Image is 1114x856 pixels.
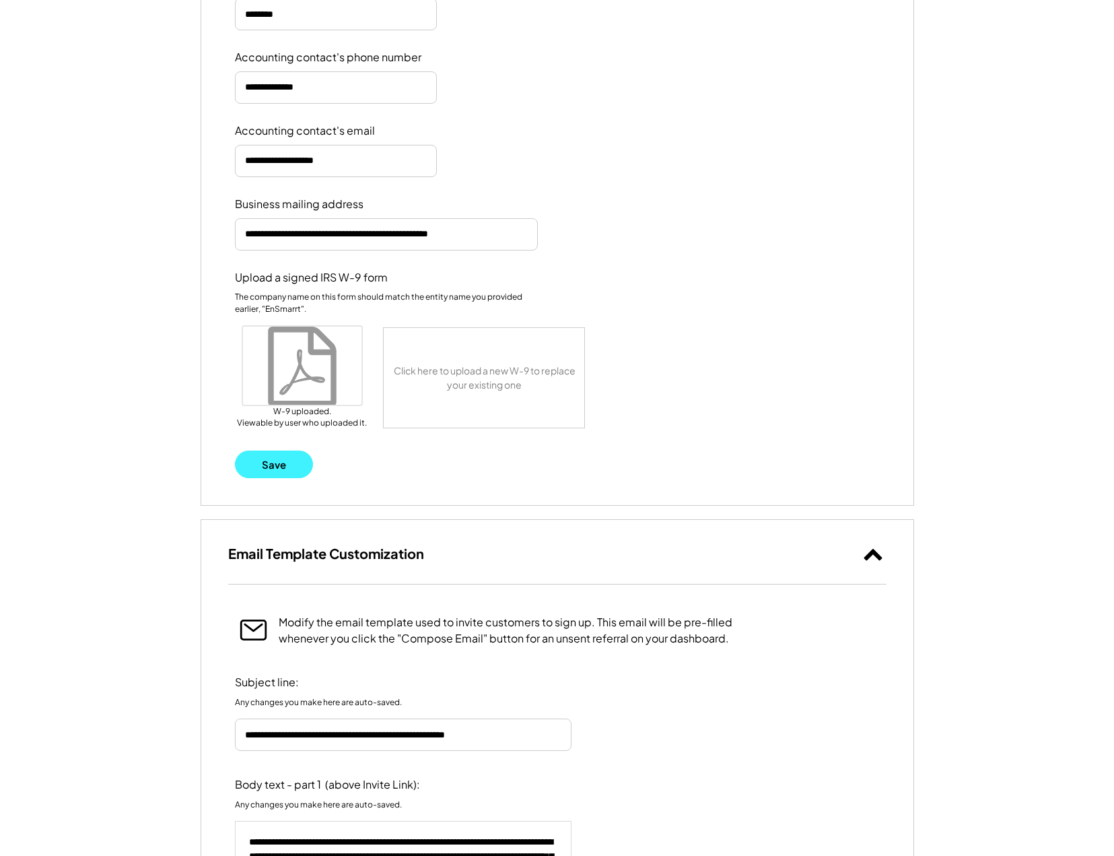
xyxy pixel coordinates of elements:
[235,799,402,811] div: Any changes you make here are auto-saved.
[279,614,750,647] div: Modify the email template used to invite customers to sign up. This email will be pre-filled when...
[228,545,424,562] h3: Email Template Customization
[235,291,538,315] div: The company name on this form should match the entity name you provided earlier, "EnSmarrt".
[235,124,375,138] div: Accounting contact's email
[235,51,421,65] div: Accounting contact's phone number
[235,696,402,709] div: Any changes you make here are auto-saved.
[235,778,420,792] div: Body text - part 1 (above Invite Link):
[235,451,314,478] button: Save
[235,676,370,690] div: Subject line:
[235,406,370,430] div: W-9 uploaded. Viewable by user who uploaded it.
[235,197,370,211] div: Business mailing address
[384,328,586,428] div: Click here to upload a new W-9 to replace your existing one
[235,271,388,285] div: Upload a signed IRS W-9 form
